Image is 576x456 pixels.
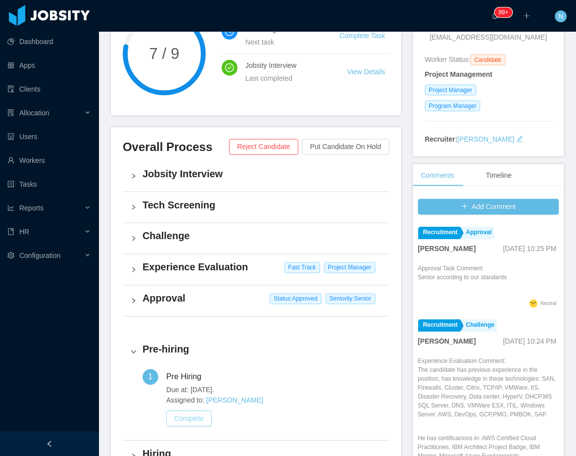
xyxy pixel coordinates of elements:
span: Project Manager [425,85,477,96]
span: N [559,10,564,22]
a: icon: profileTasks [7,174,91,194]
i: icon: edit [517,136,524,143]
span: Status: Approved [270,294,322,304]
h3: Overall Process [123,139,229,155]
span: [EMAIL_ADDRESS][DOMAIN_NAME] [430,32,547,43]
h4: Pre-hiring [143,343,382,356]
span: [DATE] 10:25 PM [503,245,557,253]
div: Approval Task Comment: [418,264,507,297]
p: The candidate has previous experience in the position, has knowledge in these technologies: SAN, ... [418,366,559,419]
strong: [PERSON_NAME] [418,245,476,253]
h4: Tech Screening [143,198,382,212]
span: Worker Status: [425,55,471,63]
div: Timeline [478,164,520,187]
a: icon: robotUsers [7,127,91,147]
h4: Jobsity Interview [143,167,382,181]
a: icon: appstoreApps [7,55,91,75]
p: Senior according to our standards [418,273,507,282]
i: icon: right [131,349,137,355]
a: [PERSON_NAME] [206,397,263,405]
span: Assigned to: [166,396,382,406]
a: Approval [461,227,494,239]
div: icon: rightTech Screening [123,192,389,223]
span: [DATE] 10:24 PM [503,338,557,346]
sup: 1683 [495,7,513,17]
i: icon: solution [7,109,14,116]
strong: Recruiter: [425,135,458,143]
div: Next task [245,37,316,48]
span: Fast Track [285,262,320,273]
span: HR [19,228,29,236]
div: icon: rightPre-hiring [123,337,389,367]
i: icon: setting [7,252,14,259]
i: icon: line-chart [7,204,14,211]
h4: Experience Evaluation [143,260,382,274]
a: Complete [166,415,212,423]
span: Configuration [19,252,60,259]
i: icon: right [131,173,137,179]
span: Project Manager [324,262,376,273]
span: Reports [19,204,44,212]
h4: Jobsity Interview [245,60,324,71]
div: icon: rightExperience Evaluation [123,254,389,285]
span: Program Manager [425,101,481,111]
strong: Project Management [425,70,493,78]
button: Put Candidate On Hold [302,139,389,155]
i: icon: right [131,236,137,242]
span: Due at: [DATE]. [166,385,382,396]
span: Candidate [471,54,506,65]
div: icon: rightJobsity Interview [123,161,389,192]
a: Challenge [461,319,497,332]
h4: Approval [143,292,382,305]
span: Neutral [541,301,557,306]
i: icon: right [131,267,137,273]
div: icon: rightChallenge [123,223,389,254]
div: Last completed [245,73,324,84]
div: Pre Hiring [166,369,209,385]
span: Seniority: Senior [326,294,376,304]
h4: Challenge [143,229,382,243]
span: 7 / 9 [123,46,206,61]
i: icon: check-circle [225,63,234,72]
button: icon: plusAdd Comment [418,199,559,215]
button: Complete [166,411,212,427]
button: Reject Candidate [229,139,298,155]
div: Comments [413,164,463,187]
a: Complete Task [339,32,385,40]
a: icon: userWorkers [7,151,91,170]
a: icon: auditClients [7,79,91,99]
a: View Details [347,68,385,76]
a: Recruitment [418,319,460,332]
i: icon: bell [492,12,499,19]
i: icon: book [7,228,14,235]
span: 1 [148,373,153,381]
span: Allocation [19,109,49,117]
i: icon: right [131,298,137,304]
strong: [PERSON_NAME] [418,338,476,346]
a: icon: pie-chartDashboard [7,32,91,51]
a: Recruitment [418,227,460,239]
i: icon: plus [524,12,530,19]
i: icon: right [131,204,137,210]
a: [PERSON_NAME] [458,135,515,143]
div: icon: rightApproval [123,286,389,316]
